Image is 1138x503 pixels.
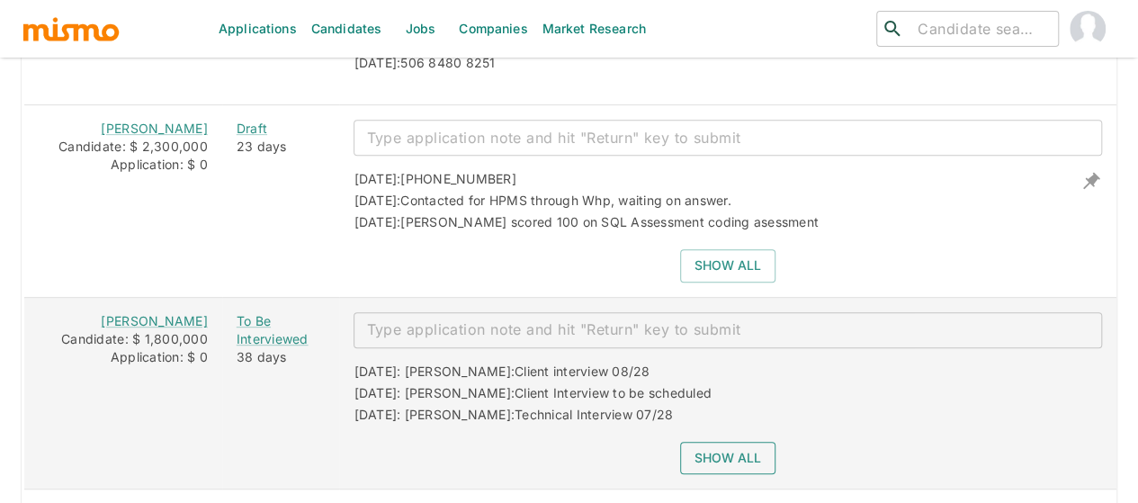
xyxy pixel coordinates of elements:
div: 38 days [237,348,326,366]
div: [DATE]: [PERSON_NAME]: [354,363,650,384]
div: Application: $ 0 [39,156,208,174]
div: [DATE]: [PERSON_NAME]: [354,406,673,427]
span: Contacted for HPMS through Whp, waiting on answer. [400,193,731,208]
img: Maia Reyes [1070,11,1106,47]
span: [PERSON_NAME] scored 100 on SQL Assessment coding asessment [400,214,819,229]
span: Client Interview to be scheduled [515,385,712,400]
button: Show all [680,249,775,283]
img: logo [22,15,121,42]
div: Application: $ 0 [39,348,208,366]
div: Candidate: $ 2,300,000 [39,138,208,156]
div: [DATE]: [354,192,730,213]
div: Candidate: $ 1,800,000 [39,330,208,348]
div: [DATE]: [354,213,819,235]
span: [PHONE_NUMBER] [400,171,516,186]
a: Draft [237,120,326,138]
a: [PERSON_NAME] [101,313,207,328]
button: Show all [680,442,775,475]
a: [PERSON_NAME] [101,121,207,136]
div: 23 days [237,138,326,156]
span: Technical Interview 07/28 [515,407,673,422]
a: To Be Interviewed [237,312,326,348]
input: Candidate search [910,16,1051,41]
div: [DATE]: [354,170,515,192]
span: Client interview 08/28 [515,364,650,379]
span: 506 8480 8251 [400,55,495,70]
div: [DATE]: [354,54,495,76]
div: [DATE]: [PERSON_NAME]: [354,384,712,406]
